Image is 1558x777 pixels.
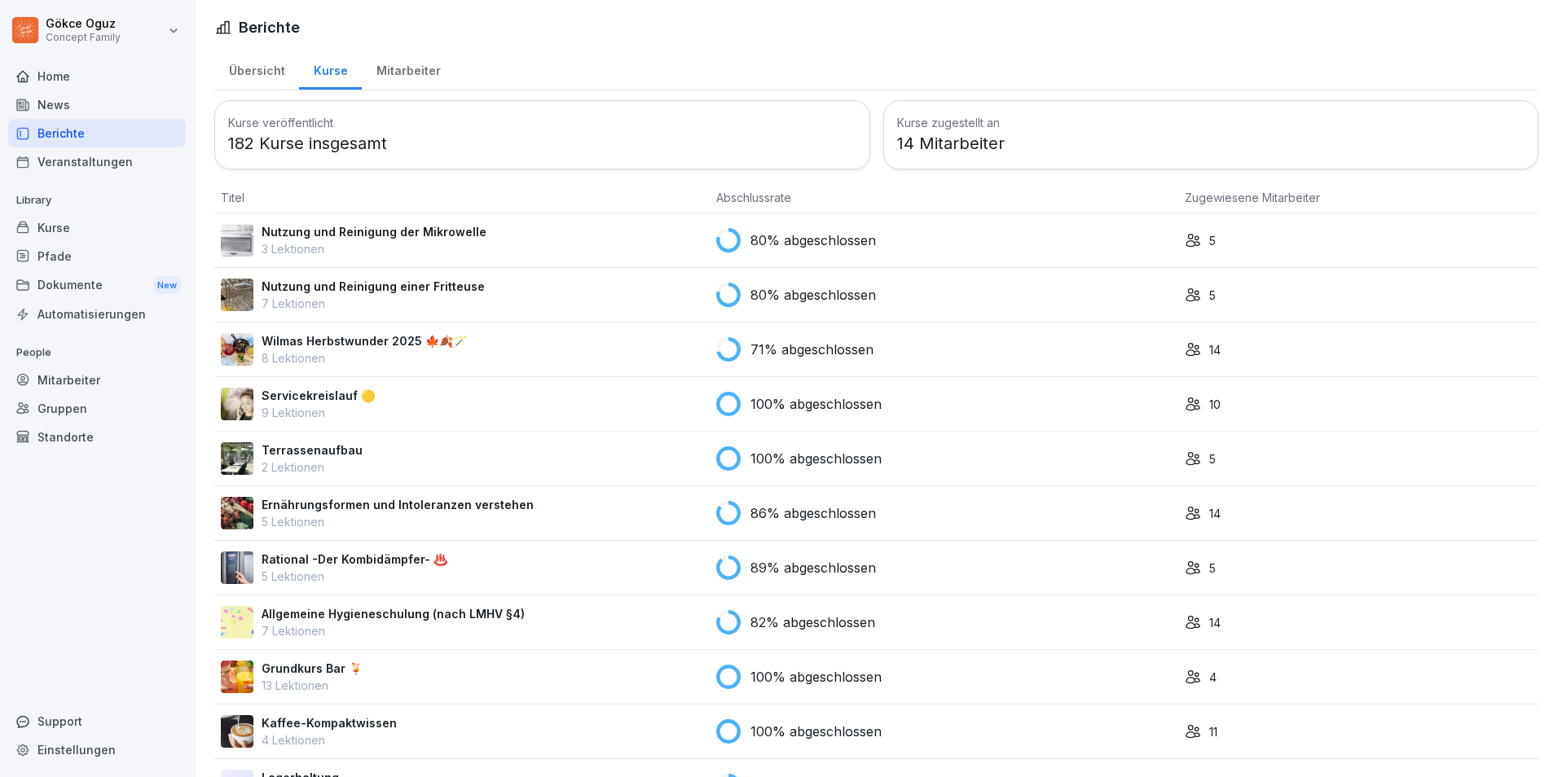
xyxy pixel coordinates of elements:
p: 13 Lektionen [262,677,363,694]
p: 100% abgeschlossen [750,667,882,687]
p: 86% abgeschlossen [750,503,876,523]
a: Mitarbeiter [8,366,186,394]
p: 3 Lektionen [262,240,486,257]
p: 7 Lektionen [262,622,525,639]
p: Gökce Oguz [46,17,121,31]
span: Zugewiesene Mitarbeiter [1185,191,1320,204]
div: Dokumente [8,270,186,301]
a: Standorte [8,423,186,451]
p: 80% abgeschlossen [750,285,876,305]
p: 14 [1209,614,1221,631]
p: 9 Lektionen [262,404,375,421]
p: 5 [1209,450,1216,468]
p: 100% abgeschlossen [750,449,882,468]
img: v746e0paqtf9obk4lsso3w1h.png [221,333,253,366]
a: Mitarbeiter [362,48,455,90]
p: Ernährungsformen und Intoleranzen verstehen [262,496,534,513]
p: 14 [1209,341,1221,358]
img: v87k9k5isnb6jqloy4jwk1in.png [221,388,253,420]
img: h1lolpoaabqe534qsg7vh4f7.png [221,224,253,257]
p: 2 Lektionen [262,459,363,476]
p: Nutzung und Reinigung der Mikrowelle [262,223,486,240]
p: 5 [1209,287,1216,304]
img: k7kwt8bjcba8ab3e6p6yu0h2.png [221,442,253,475]
h3: Kurse veröffentlicht [228,114,856,131]
th: Abschlussrate [710,182,1178,213]
a: Kurse [299,48,362,90]
img: jidx2dt2kkv0mcr788z888xk.png [221,715,253,748]
a: Pfade [8,242,186,270]
p: 89% abgeschlossen [750,558,876,577]
a: Übersicht [214,48,299,90]
p: 5 Lektionen [262,568,447,585]
p: Kaffee-Kompaktwissen [262,714,397,731]
p: Servicekreislauf 🟡 [262,387,375,404]
p: 4 [1209,669,1217,686]
a: DokumenteNew [8,270,186,301]
img: b2msvuojt3s6egexuweix326.png [221,279,253,311]
a: Kurse [8,213,186,242]
p: 71% abgeschlossen [750,340,874,359]
p: 5 Lektionen [262,513,534,530]
a: Gruppen [8,394,186,423]
h3: Kurse zugestellt an [897,114,1525,131]
a: Berichte [8,119,186,147]
p: People [8,340,186,366]
p: Terrassenaufbau [262,441,363,459]
p: 182 Kurse insgesamt [228,131,856,156]
p: Wilmas Herbstwunder 2025 🍁🍂🪄 [262,332,467,349]
a: Veranstaltungen [8,147,186,176]
a: Home [8,62,186,90]
p: Grundkurs Bar 🍹 [262,660,363,677]
p: 5 [1209,560,1216,577]
p: Allgemeine Hygieneschulung (nach LMHV §4) [262,605,525,622]
img: przilfagqu39ul8e09m81im9.png [221,551,253,584]
p: Nutzung und Reinigung einer Fritteuse [262,278,485,295]
a: News [8,90,186,119]
img: keporxd7e2fe1yz451s804y5.png [221,606,253,639]
p: Concept Family [46,32,121,43]
img: bdidfg6e4ofg5twq7n4gd52h.png [221,497,253,529]
div: Support [8,707,186,735]
p: 14 Mitarbeiter [897,131,1525,156]
div: New [153,276,181,295]
a: Einstellungen [8,735,186,764]
p: 11 [1209,723,1217,740]
p: Library [8,187,186,213]
a: Automatisierungen [8,300,186,328]
p: 100% abgeschlossen [750,394,882,414]
img: jc1ievjb437pynzz13nfszya.png [221,661,253,693]
p: 8 Lektionen [262,349,467,367]
p: 100% abgeschlossen [750,722,882,741]
p: 5 [1209,232,1216,249]
p: 14 [1209,505,1221,522]
p: 82% abgeschlossen [750,612,875,632]
p: 10 [1209,396,1221,413]
p: 80% abgeschlossen [750,230,876,250]
h1: Berichte [239,16,300,38]
p: 7 Lektionen [262,295,485,312]
span: Titel [221,191,244,204]
p: Rational -Der Kombidämpfer- ♨️ [262,551,447,568]
p: 4 Lektionen [262,731,397,748]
